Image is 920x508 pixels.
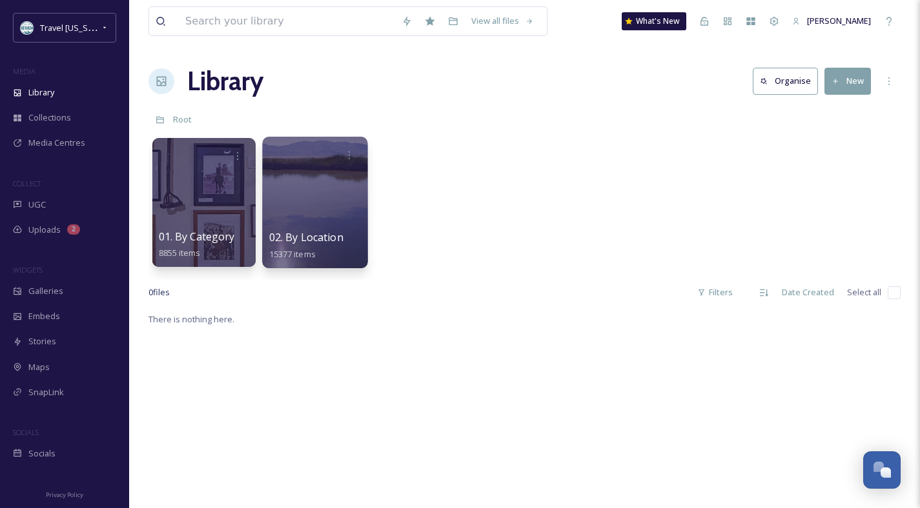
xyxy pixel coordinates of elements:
[786,8,877,34] a: [PERSON_NAME]
[148,313,234,325] span: There is nothing here.
[159,231,234,259] a: 01. By Category8855 items
[847,286,881,298] span: Select all
[28,310,60,322] span: Embeds
[148,286,170,298] span: 0 file s
[40,21,109,34] span: Travel [US_STATE]
[622,12,686,30] a: What's New
[67,224,80,235] div: 2
[28,112,71,124] span: Collections
[173,113,192,125] span: Root
[753,68,818,94] button: Organise
[13,66,36,76] span: MEDIA
[28,447,56,460] span: Socials
[46,491,83,499] span: Privacy Policy
[824,68,871,94] button: New
[159,247,200,259] span: 8855 items
[775,280,841,305] div: Date Created
[21,21,34,34] img: download.jpeg
[28,361,50,373] span: Maps
[13,265,43,275] span: WIDGETS
[187,62,263,101] a: Library
[173,112,192,127] a: Root
[28,137,85,149] span: Media Centres
[863,451,901,489] button: Open Chat
[269,231,343,260] a: 02. By Location15377 items
[28,335,56,347] span: Stories
[13,427,39,437] span: SOCIALS
[753,68,824,94] a: Organise
[13,179,41,188] span: COLLECT
[28,199,46,211] span: UGC
[691,280,739,305] div: Filters
[28,285,63,297] span: Galleries
[159,230,234,244] span: 01. By Category
[269,230,343,244] span: 02. By Location
[807,15,871,26] span: [PERSON_NAME]
[28,86,54,99] span: Library
[28,386,64,398] span: SnapLink
[28,224,61,236] span: Uploads
[179,7,395,35] input: Search your library
[269,248,316,259] span: 15377 items
[465,8,540,34] a: View all files
[46,486,83,502] a: Privacy Policy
